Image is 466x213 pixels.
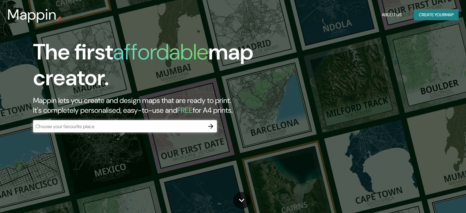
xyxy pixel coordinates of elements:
h2: Mappin lets you create and design maps that are ready to print. It's completely personalised, eas... [33,96,266,115]
img: mappin-pin [57,16,62,21]
button: Create yourmap [414,9,459,21]
input: Choose your favourite place [33,123,205,130]
h1: affordable [113,38,208,66]
h5: FREE [177,105,193,115]
h1: The first map creator. [33,39,266,96]
button: About Us [379,9,404,21]
h3: Mappin [7,6,57,23]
